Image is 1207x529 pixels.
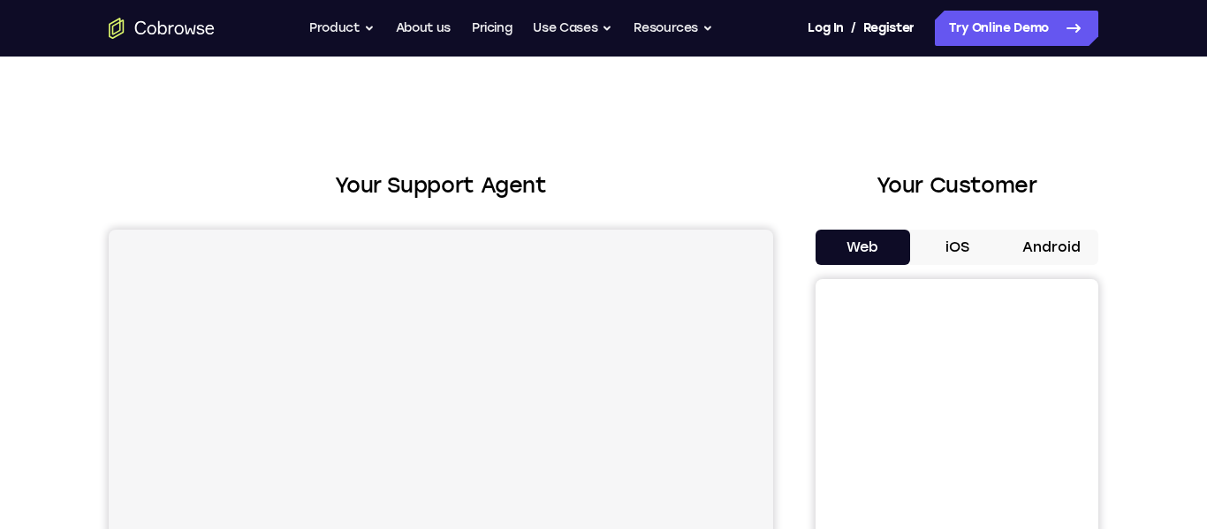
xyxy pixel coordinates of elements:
[935,11,1098,46] a: Try Online Demo
[396,11,451,46] a: About us
[109,170,773,201] h2: Your Support Agent
[472,11,512,46] a: Pricing
[816,170,1098,201] h2: Your Customer
[910,230,1005,265] button: iOS
[533,11,612,46] button: Use Cases
[1004,230,1098,265] button: Android
[851,18,856,39] span: /
[634,11,713,46] button: Resources
[808,11,843,46] a: Log In
[109,18,215,39] a: Go to the home page
[863,11,915,46] a: Register
[816,230,910,265] button: Web
[309,11,375,46] button: Product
